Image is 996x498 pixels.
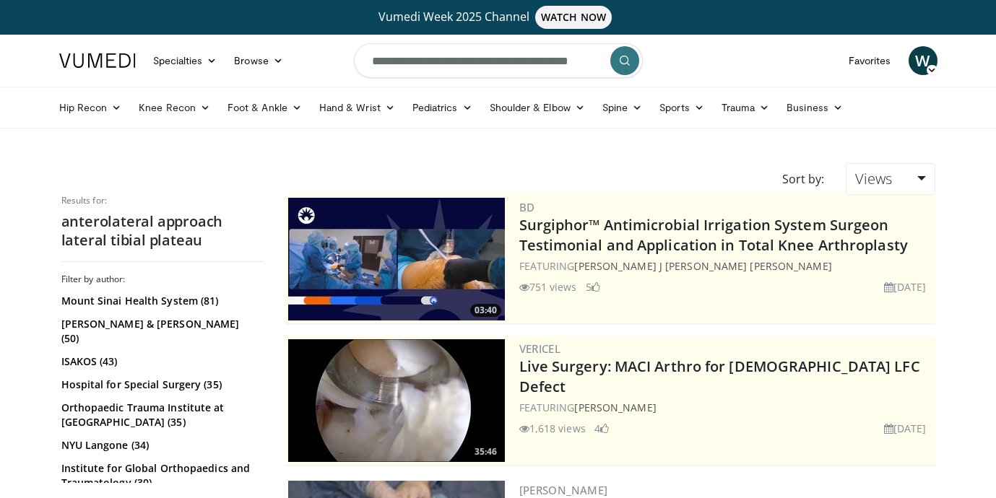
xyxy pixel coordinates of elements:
a: Business [778,93,852,122]
a: ISAKOS (43) [61,354,260,369]
a: Vericel [519,341,561,356]
a: [PERSON_NAME] [574,401,656,414]
a: Sports [651,93,713,122]
a: [PERSON_NAME] [519,483,608,497]
a: Mount Sinai Health System (81) [61,294,260,308]
a: Hip Recon [51,93,131,122]
a: Orthopaedic Trauma Institute at [GEOGRAPHIC_DATA] (35) [61,401,260,429]
a: Trauma [713,93,779,122]
span: 35:46 [470,445,501,458]
span: Views [855,169,892,188]
a: Hospital for Special Surgery (35) [61,377,260,392]
a: Foot & Ankle [219,93,311,122]
li: 751 views [519,279,577,294]
a: 03:40 [288,198,505,320]
a: [PERSON_NAME] & [PERSON_NAME] (50) [61,317,260,346]
h2: anterolateral approach lateral tibial plateau [61,212,264,250]
span: 03:40 [470,304,501,317]
li: 1,618 views [519,421,586,436]
span: WATCH NOW [535,6,612,29]
a: Views [846,163,935,195]
a: Hand & Wrist [311,93,404,122]
div: FEATURING [519,258,932,274]
a: Institute for Global Orthopaedics and Traumatology (30) [61,461,260,490]
li: [DATE] [884,279,927,294]
a: Live Surgery: MACI Arthro for [DEMOGRAPHIC_DATA] LFC Defect [519,357,920,396]
h3: Filter by author: [61,274,264,285]
img: 70422da6-974a-44ac-bf9d-78c82a89d891.300x170_q85_crop-smart_upscale.jpg [288,198,505,320]
p: Results for: [61,195,264,206]
a: Favorites [840,46,900,75]
div: Sort by: [771,163,835,195]
a: Spine [594,93,651,122]
li: 5 [586,279,600,294]
a: Specialties [144,46,226,75]
a: [PERSON_NAME] J [PERSON_NAME] [PERSON_NAME] [574,259,831,273]
input: Search topics, interventions [354,43,643,78]
a: Browse [225,46,292,75]
li: [DATE] [884,421,927,436]
div: FEATURING [519,400,932,415]
a: Knee Recon [130,93,219,122]
a: Shoulder & Elbow [481,93,594,122]
img: VuMedi Logo [59,53,136,68]
a: Vumedi Week 2025 ChannelWATCH NOW [61,6,935,29]
li: 4 [594,421,609,436]
a: 35:46 [288,339,505,462]
a: W [909,46,937,75]
a: BD [519,200,535,214]
a: Pediatrics [404,93,481,122]
a: NYU Langone (34) [61,438,260,453]
a: Surgiphor™ Antimicrobial Irrigation System Surgeon Testimonial and Application in Total Knee Arth... [519,215,908,255]
img: eb023345-1e2d-4374-a840-ddbc99f8c97c.300x170_q85_crop-smart_upscale.jpg [288,339,505,462]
